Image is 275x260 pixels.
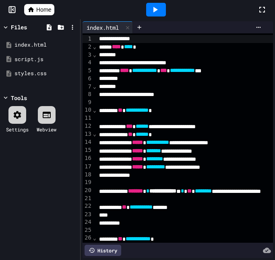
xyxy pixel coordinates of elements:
[83,59,93,67] div: 4
[83,163,93,171] div: 17
[83,171,93,179] div: 18
[83,154,93,162] div: 16
[83,67,93,75] div: 5
[83,75,93,83] div: 6
[6,126,29,133] div: Settings
[83,122,93,130] div: 12
[93,83,97,90] span: Fold line
[85,245,121,256] div: History
[93,107,97,113] span: Fold line
[83,43,93,51] div: 2
[83,242,93,250] div: 27
[83,23,123,32] div: index.html
[11,23,27,31] div: Files
[93,131,97,137] span: Fold line
[83,186,93,194] div: 20
[83,138,93,146] div: 14
[24,4,54,15] a: Home
[93,51,97,58] span: Fold line
[83,21,133,33] div: index.html
[93,235,97,241] span: Fold line
[36,6,51,14] span: Home
[83,226,93,234] div: 25
[83,83,93,91] div: 7
[83,146,93,154] div: 15
[83,35,93,43] div: 1
[14,41,77,49] div: index.html
[83,194,93,203] div: 21
[83,211,93,219] div: 23
[83,90,93,98] div: 8
[14,70,77,78] div: styles.css
[83,98,93,106] div: 9
[11,94,27,102] div: Tools
[93,43,97,50] span: Fold line
[241,228,267,252] iframe: chat widget
[37,126,56,133] div: Webview
[83,218,93,226] div: 24
[83,202,93,210] div: 22
[83,178,93,186] div: 19
[14,55,77,63] div: script.js
[83,130,93,138] div: 13
[83,114,93,122] div: 11
[83,234,93,242] div: 26
[83,51,93,59] div: 3
[83,106,93,114] div: 10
